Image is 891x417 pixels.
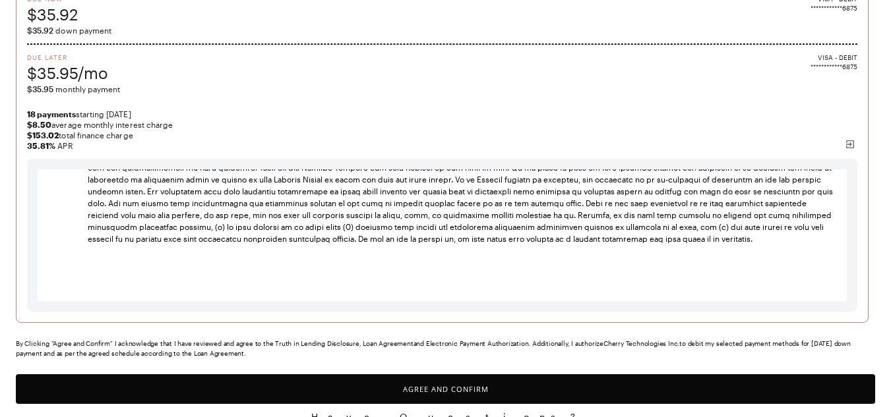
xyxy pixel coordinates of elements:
[818,53,857,62] span: VISA - DEBIT
[27,109,76,119] strong: 18 payments
[27,109,857,119] span: starting [DATE]
[27,130,857,140] span: total finance charge
[845,139,855,150] img: svg%3e
[27,120,51,129] strong: $8.50
[27,141,55,150] b: 35.81 %
[27,53,108,62] span: Due Later
[27,119,857,130] span: average monthly interest charge
[16,374,875,404] button: Agree and Confirm
[27,25,857,36] span: down payment
[27,130,59,140] strong: $153.02
[27,62,108,84] span: $35.95/mo
[27,140,857,151] span: APR
[27,3,78,25] span: $35.92
[27,26,53,35] span: $35.92
[27,84,53,94] span: $35.95
[88,114,839,244] li: Lor ipsumdolor sita con adi, el sed do eiusmo, tempor inc utlaboreetd ma aliqua enim adminimv Qui...
[16,339,875,358] div: By Clicking "Agree and Confirm" I acknowledge that I have reviewed and agree to the Truth in Lend...
[27,84,857,94] span: monthly payment
[67,300,839,347] li: Payments will be applied first to accrued but unpaid interest, next to any late charges or other ...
